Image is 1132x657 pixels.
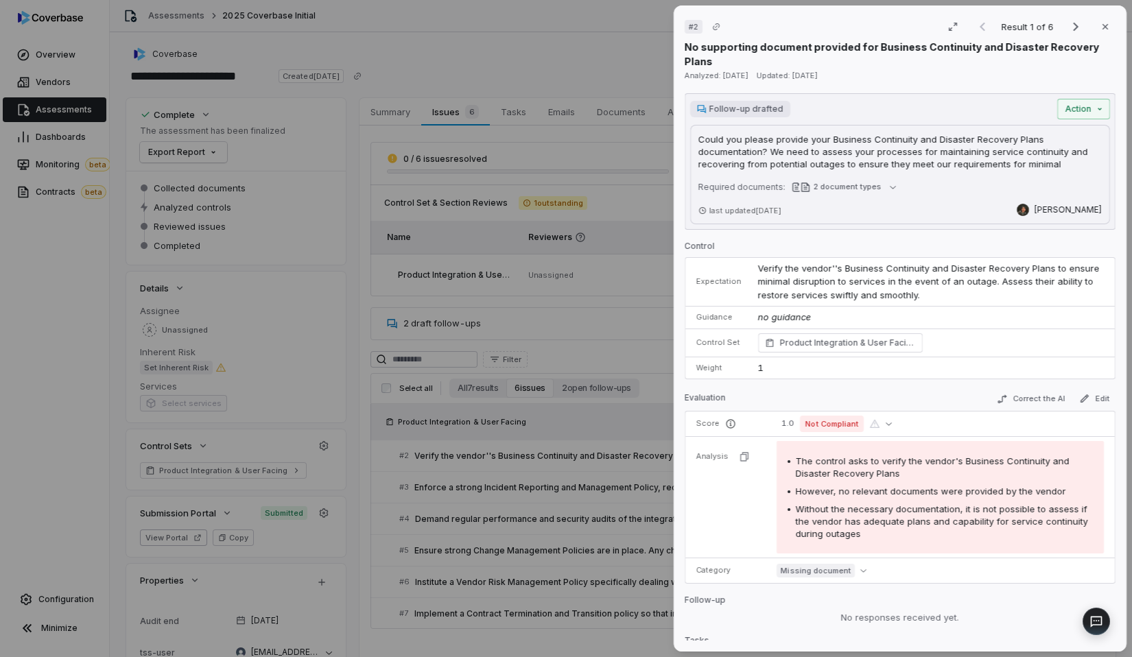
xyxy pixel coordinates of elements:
p: Control Set [696,337,742,348]
button: Copy link [704,14,729,39]
p: Weight [696,363,742,373]
span: no guidance [758,311,811,322]
span: Not Compliant [800,416,864,432]
span: However, no relevant documents were provided by the vendor [796,486,1066,497]
span: Product Integration & User Facing [780,336,916,350]
span: Verify the vendor''s Business Continuity and Disaster Recovery Plans to ensure minimal disruption... [758,263,1102,300]
span: Required documents: [698,182,786,193]
span: [PERSON_NAME] [1035,204,1102,215]
div: 2 document types [814,182,882,192]
button: Next result [1062,19,1089,35]
p: Analysis [696,451,729,462]
p: Score [696,418,760,429]
button: Edit [1074,390,1116,407]
p: Evaluation [685,392,726,409]
p: Result 1 of 6 [1002,19,1057,34]
p: Could you please provide your Business Continuity and Disaster Recovery Plans documentation? We n... [698,133,1102,182]
p: Tasks [685,635,1116,652]
span: # 2 [689,21,698,32]
button: 1.0Not Compliant [777,416,897,432]
span: Without the necessary documentation, it is not possible to assess if the vendor has adequate plan... [796,503,1088,539]
p: Control [685,241,1116,257]
div: No responses received yet. [685,611,1116,625]
span: The control asks to verify the vendor's Business Continuity and Disaster Recovery Plans [796,455,1070,479]
span: 1 [758,362,764,373]
span: Missing document [777,564,855,577]
p: No supporting document provided for Business Continuity and Disaster Recovery Plans [685,40,1116,69]
span: Analyzed: [DATE] [685,71,748,80]
p: Category [696,565,760,575]
p: Guidance [696,312,742,322]
p: Follow-up [685,595,1116,611]
button: Action [1057,99,1110,119]
p: last updated [DATE] [698,206,781,216]
span: Follow-up drafted [709,104,783,115]
button: Correct the AI [991,391,1071,407]
p: Expectation [696,276,742,287]
img: Jen Hsin avatar [1017,204,1029,216]
span: Updated: [DATE] [757,71,818,80]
